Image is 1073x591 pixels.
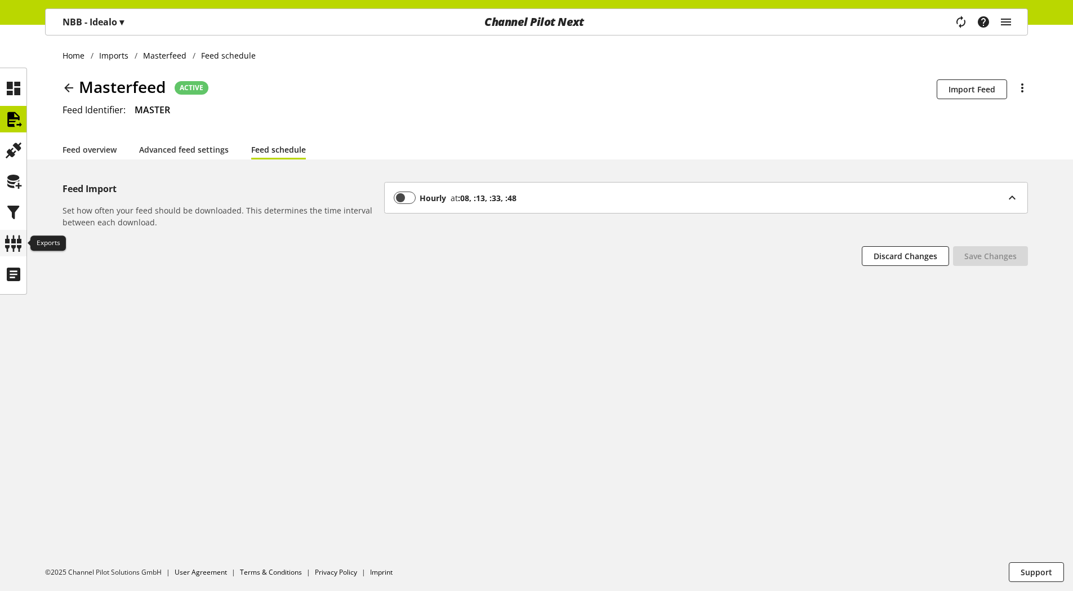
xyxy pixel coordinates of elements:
[45,8,1028,35] nav: main navigation
[119,16,124,28] span: ▾
[139,144,229,155] a: Advanced feed settings
[30,235,66,251] div: Exports
[370,567,393,577] a: Imprint
[251,144,306,155] a: Feed schedule
[143,50,186,61] span: Masterfeed
[79,75,166,99] span: Masterfeed
[135,104,170,116] span: MASTER
[1021,566,1052,578] span: Support
[458,193,517,203] b: :08, :13, :33, :48
[953,246,1028,266] button: Save Changes
[964,250,1017,262] span: Save Changes
[45,567,175,577] li: ©2025 Channel Pilot Solutions GmbH
[420,192,446,204] b: Hourly
[937,79,1007,99] button: Import Feed
[63,144,117,155] a: Feed overview
[63,15,124,29] p: NBB - Idealo
[315,567,357,577] a: Privacy Policy
[63,104,126,116] span: Feed Identifier:
[240,567,302,577] a: Terms & Conditions
[137,50,193,61] a: Masterfeed
[63,50,91,61] a: Home
[63,205,380,228] h6: Set how often your feed should be downloaded. This determines the time interval between each down...
[180,83,203,93] span: ACTIVE
[94,50,135,61] a: Imports
[874,250,937,262] span: Discard Changes
[446,192,517,204] div: at
[1009,562,1064,582] button: Support
[949,83,995,95] span: Import Feed
[63,182,380,195] h5: Feed Import
[175,567,227,577] a: User Agreement
[862,246,949,266] button: Discard Changes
